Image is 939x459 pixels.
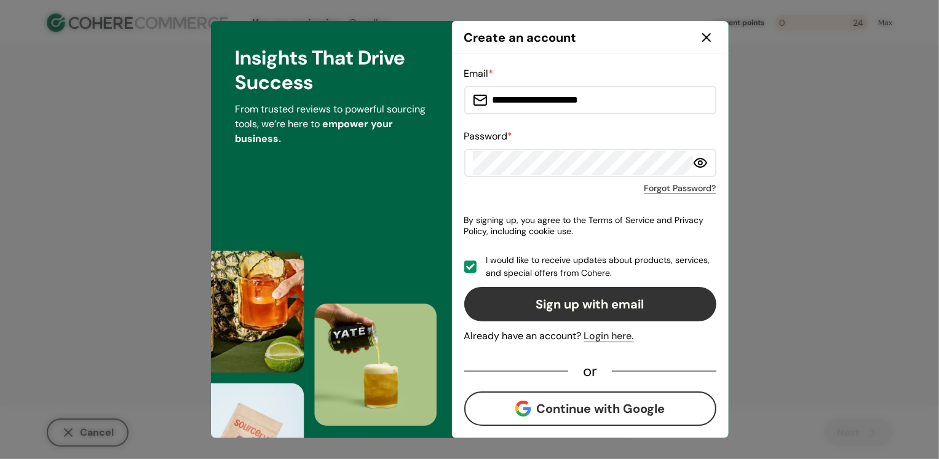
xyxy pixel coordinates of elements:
a: Forgot Password? [644,182,716,195]
button: Continue with Google [464,391,716,426]
label: Password [464,130,513,143]
div: or [568,366,612,377]
label: Email [464,67,494,80]
h3: Insights That Drive Success [236,45,427,95]
div: Already have an account? [464,329,716,343]
p: By signing up, you agree to the Terms of Service and Privacy Policy, including cookie use. [464,210,716,241]
h2: Create an account [464,28,577,47]
div: Login here. [584,329,634,343]
p: From trusted reviews to powerful sourcing tools, we’re here to [236,102,427,146]
button: Sign up with email [464,287,716,321]
span: I would like to receive updates about products, services, and special offers from Cohere. [486,254,716,280]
